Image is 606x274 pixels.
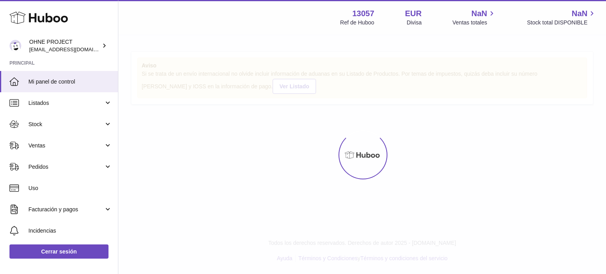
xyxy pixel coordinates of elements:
strong: 13057 [352,8,374,19]
a: NaN Ventas totales [453,8,496,26]
a: Cerrar sesión [9,244,108,259]
span: NaN [572,8,587,19]
span: [EMAIL_ADDRESS][DOMAIN_NAME] [29,46,116,52]
span: Uso [28,185,112,192]
a: NaN Stock total DISPONIBLE [527,8,597,26]
div: Divisa [407,19,422,26]
img: internalAdmin-13057@internal.huboo.com [9,40,21,52]
span: Ventas totales [453,19,496,26]
span: NaN [471,8,487,19]
span: Mi panel de control [28,78,112,86]
span: Incidencias [28,227,112,235]
div: Ref de Huboo [340,19,374,26]
span: Facturación y pagos [28,206,104,213]
span: Listados [28,99,104,107]
span: Pedidos [28,163,104,171]
span: Ventas [28,142,104,149]
span: Stock total DISPONIBLE [527,19,597,26]
strong: EUR [405,8,422,19]
span: Stock [28,121,104,128]
div: OHNE PROJECT [29,38,100,53]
